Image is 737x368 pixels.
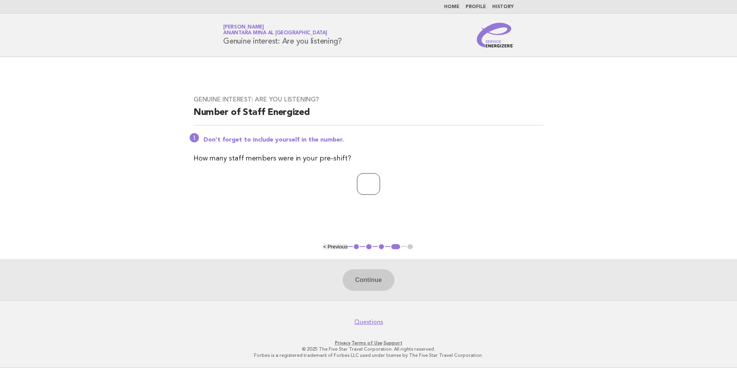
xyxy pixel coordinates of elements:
[194,153,543,164] p: How many staff members were in your pre-shift?
[365,243,373,251] button: 2
[378,243,385,251] button: 3
[194,96,543,103] h3: Genuine interest: Are you listening?
[223,25,342,45] h1: Genuine interest: Are you listening?
[352,340,382,346] a: Terms of Use
[390,243,401,251] button: 4
[223,31,327,36] span: Anantara Mina al [GEOGRAPHIC_DATA]
[223,25,327,35] a: [PERSON_NAME]Anantara Mina al [GEOGRAPHIC_DATA]
[133,352,604,358] p: Forbes is a registered trademark of Forbes LLC used under license by The Five Star Travel Corpora...
[133,346,604,352] p: © 2025 The Five Star Travel Corporation. All rights reserved.
[133,340,604,346] p: · ·
[335,340,350,346] a: Privacy
[204,136,543,144] p: Don't forget to include yourself in the number.
[323,244,347,250] button: < Previous
[466,5,486,9] a: Profile
[384,340,402,346] a: Support
[492,5,514,9] a: History
[444,5,459,9] a: Home
[477,23,514,47] img: Service Energizers
[354,318,383,326] a: Questions
[353,243,360,251] button: 1
[194,106,543,125] h2: Number of Staff Energized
